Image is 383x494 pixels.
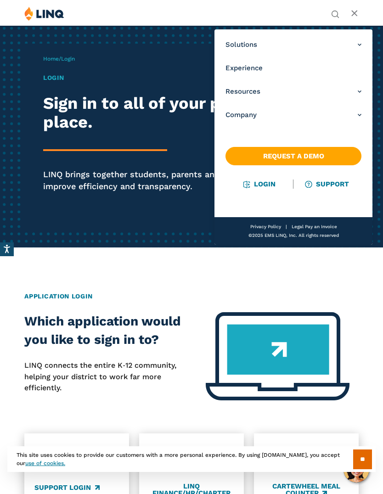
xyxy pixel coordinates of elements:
[225,40,361,50] a: Solutions
[24,292,358,301] h2: Application Login
[25,460,65,466] a: use of cookies.
[24,6,64,21] img: LINQ | K‑12 Software
[61,56,75,62] span: Login
[331,6,339,17] nav: Utility Navigation
[214,29,372,245] nav: Primary Navigation
[43,56,59,62] a: Home
[24,360,186,393] p: LINQ connects the entire K‑12 community, helping your district to work far more efficiently.
[34,483,99,493] a: Support Login
[43,94,340,132] h2: Sign in to all of your products in one place.
[250,224,281,229] a: Privacy Policy
[43,73,340,83] h1: Login
[225,63,361,73] a: Experience
[225,87,361,96] a: Resources
[351,9,359,19] button: Open Main Menu
[306,180,349,188] a: Support
[225,147,361,165] a: Request a Demo
[291,224,303,229] a: Legal
[225,110,257,120] span: Company
[248,233,338,238] span: ©2025 EMS LINQ, Inc. All rights reserved
[225,63,263,73] span: Experience
[304,224,337,229] a: Pay an Invoice
[243,180,275,188] a: Login
[43,168,340,192] p: LINQ brings together students, parents and all your departments to improve efficiency and transpa...
[24,312,186,349] h2: Which application would you like to sign in to?
[7,446,376,472] div: This site uses cookies to provide our customers with a more personal experience. By using [DOMAIN...
[225,110,361,120] a: Company
[225,40,257,50] span: Solutions
[331,9,339,17] button: Open Search Bar
[225,87,260,96] span: Resources
[43,56,75,62] span: /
